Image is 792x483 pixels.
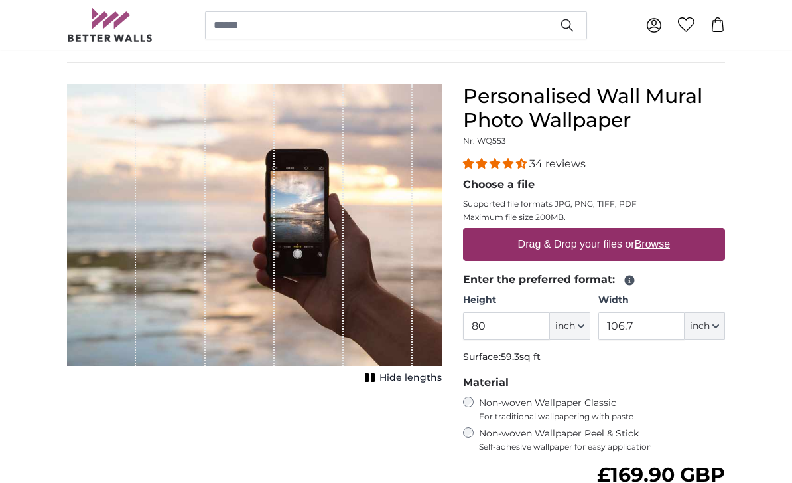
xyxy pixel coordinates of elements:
[463,177,725,193] legend: Choose a file
[479,411,725,422] span: For traditional wallpapering with paste
[463,199,725,209] p: Supported file formats JPG, PNG, TIFF, PDF
[690,320,710,333] span: inch
[463,84,725,132] h1: Personalised Wall Mural Photo Wallpaper
[463,294,590,307] label: Height
[635,239,670,250] u: Browse
[463,351,725,364] p: Surface:
[555,320,575,333] span: inch
[550,312,590,340] button: inch
[479,427,725,452] label: Non-woven Wallpaper Peel & Stick
[361,369,442,387] button: Hide lengths
[379,371,442,385] span: Hide lengths
[67,8,153,42] img: Betterwalls
[67,84,442,387] div: 1 of 1
[479,442,725,452] span: Self-adhesive wallpaper for easy application
[529,157,586,170] span: 34 reviews
[513,231,675,258] label: Drag & Drop your files or
[463,375,725,391] legend: Material
[685,312,725,340] button: inch
[501,351,541,363] span: 59.3sq ft
[463,272,725,288] legend: Enter the preferred format:
[463,157,529,170] span: 4.32 stars
[463,212,725,223] p: Maximum file size 200MB.
[479,397,725,422] label: Non-woven Wallpaper Classic
[463,136,506,145] span: Nr. WQ553
[598,294,725,307] label: Width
